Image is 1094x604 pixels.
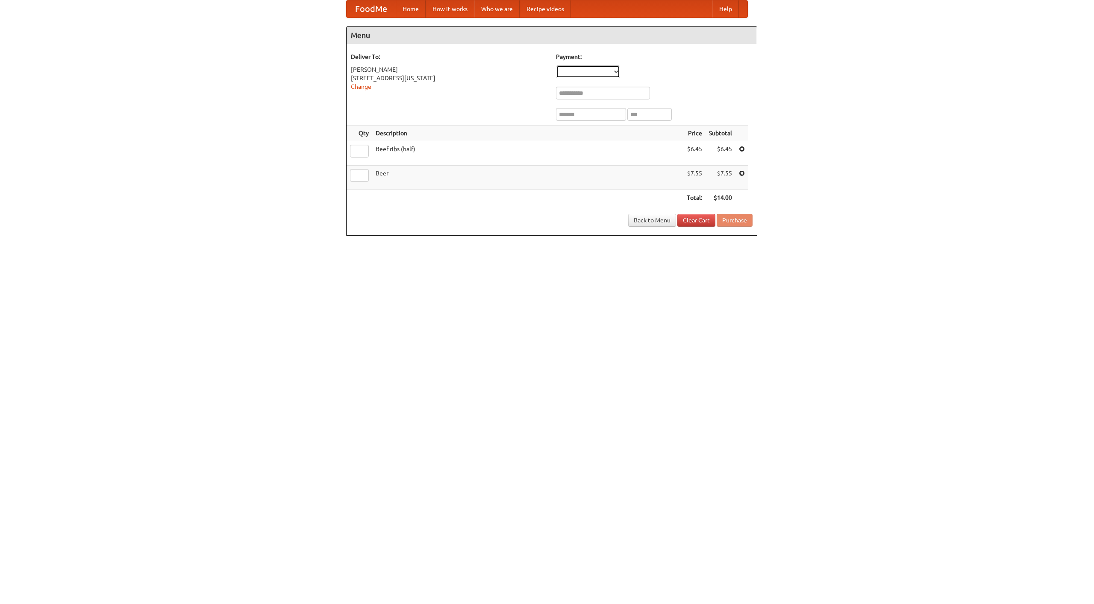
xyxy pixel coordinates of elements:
[706,166,735,190] td: $7.55
[347,0,396,18] a: FoodMe
[683,125,706,141] th: Price
[683,190,706,206] th: Total:
[351,53,547,61] h5: Deliver To:
[372,125,683,141] th: Description
[347,27,757,44] h4: Menu
[717,214,753,227] button: Purchase
[372,141,683,166] td: Beef ribs (half)
[426,0,474,18] a: How it works
[351,74,547,82] div: [STREET_ADDRESS][US_STATE]
[706,141,735,166] td: $6.45
[396,0,426,18] a: Home
[628,214,676,227] a: Back to Menu
[677,214,715,227] a: Clear Cart
[520,0,571,18] a: Recipe videos
[556,53,753,61] h5: Payment:
[474,0,520,18] a: Who we are
[347,125,372,141] th: Qty
[683,141,706,166] td: $6.45
[706,190,735,206] th: $14.00
[683,166,706,190] td: $7.55
[372,166,683,190] td: Beer
[351,65,547,74] div: [PERSON_NAME]
[351,83,371,90] a: Change
[706,125,735,141] th: Subtotal
[712,0,739,18] a: Help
